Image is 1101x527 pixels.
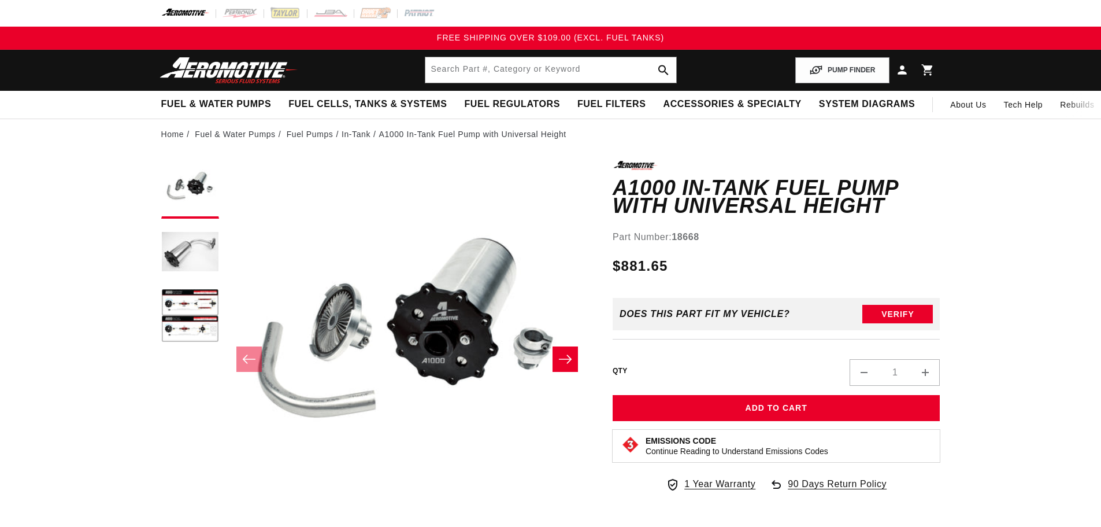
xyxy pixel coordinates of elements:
span: Fuel Cells, Tanks & Systems [288,98,447,110]
summary: Fuel Cells, Tanks & Systems [280,91,455,118]
button: Add to Cart [613,395,940,421]
summary: System Diagrams [810,91,924,118]
span: 1 Year Warranty [684,477,755,492]
p: Continue Reading to Understand Emissions Codes [646,446,828,456]
a: 90 Days Return Policy [769,477,887,503]
div: Part Number: [613,230,940,245]
button: Slide right [553,347,578,372]
strong: Emissions Code [646,436,716,445]
span: $881.65 [613,256,668,277]
h1: A1000 In-Tank Fuel Pump with Universal Height [613,179,940,215]
span: Fuel Regulators [464,98,559,110]
summary: Fuel Filters [569,91,655,118]
summary: Accessories & Specialty [655,91,810,118]
a: Fuel & Water Pumps [195,128,275,141]
button: search button [651,57,676,83]
summary: Tech Help [995,91,1052,119]
a: Fuel Pumps [287,128,333,141]
a: Home [161,128,184,141]
span: Rebuilds [1060,98,1094,111]
button: PUMP FINDER [795,57,889,83]
button: Load image 3 in gallery view [161,288,219,346]
a: About Us [941,91,995,119]
summary: Fuel Regulators [455,91,568,118]
button: Slide left [236,347,262,372]
span: FREE SHIPPING OVER $109.00 (EXCL. FUEL TANKS) [437,33,664,42]
button: Verify [862,305,933,323]
strong: 18668 [672,232,699,242]
span: Accessories & Specialty [663,98,802,110]
span: Tech Help [1004,98,1043,111]
span: About Us [950,100,986,109]
button: Load image 1 in gallery view [161,161,219,219]
span: System Diagrams [819,98,915,110]
summary: Fuel & Water Pumps [153,91,280,118]
li: A1000 In-Tank Fuel Pump with Universal Height [379,128,566,141]
span: Fuel & Water Pumps [161,98,272,110]
div: Does This part fit My vehicle? [620,309,790,319]
span: Fuel Filters [577,98,646,110]
img: Aeromotive [157,57,301,84]
img: Emissions code [621,436,640,454]
nav: breadcrumbs [161,128,940,141]
label: QTY [613,366,628,376]
li: In-Tank [342,128,379,141]
button: Load image 2 in gallery view [161,224,219,282]
span: 90 Days Return Policy [788,477,887,503]
input: Search by Part Number, Category or Keyword [425,57,676,83]
a: 1 Year Warranty [666,477,755,492]
button: Emissions CodeContinue Reading to Understand Emissions Codes [646,436,828,456]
